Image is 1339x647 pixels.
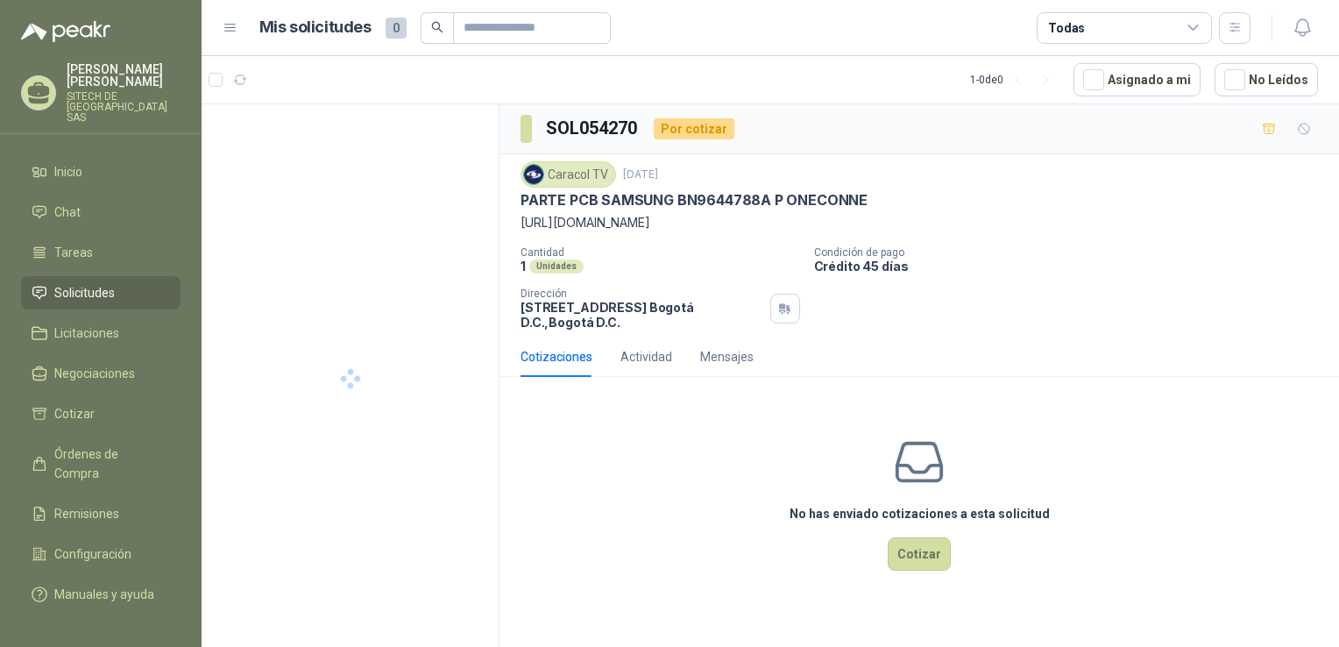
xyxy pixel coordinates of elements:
span: Configuración [54,544,131,564]
div: Cotizaciones [521,347,592,366]
a: Licitaciones [21,316,181,350]
p: [URL][DOMAIN_NAME] [521,213,1318,232]
button: Asignado a mi [1073,63,1201,96]
a: Manuales y ayuda [21,578,181,611]
div: Actividad [620,347,672,366]
p: SITECH DE [GEOGRAPHIC_DATA] SAS [67,91,181,123]
span: Negociaciones [54,364,135,383]
p: [DATE] [623,167,658,183]
a: Órdenes de Compra [21,437,181,490]
span: search [431,21,443,33]
span: Remisiones [54,504,119,523]
span: Tareas [54,243,93,262]
div: Mensajes [700,347,754,366]
h3: SOL054270 [546,115,640,142]
div: Por cotizar [654,118,734,139]
p: Dirección [521,288,763,300]
div: Todas [1048,18,1085,38]
a: Cotizar [21,397,181,430]
span: Licitaciones [54,323,119,343]
a: Tareas [21,236,181,269]
h1: Mis solicitudes [259,15,372,40]
div: Caracol TV [521,161,616,188]
span: Órdenes de Compra [54,444,164,483]
a: Inicio [21,155,181,188]
span: 0 [386,18,407,39]
p: Cantidad [521,246,800,259]
img: Logo peakr [21,21,110,42]
p: Condición de pago [814,246,1333,259]
button: No Leídos [1215,63,1318,96]
span: Cotizar [54,404,95,423]
p: 1 [521,259,526,274]
p: [STREET_ADDRESS] Bogotá D.C. , Bogotá D.C. [521,300,763,330]
button: Cotizar [888,537,951,571]
p: PARTE PCB SAMSUNG BN9644788A P ONECONNE [521,191,868,210]
a: Configuración [21,537,181,571]
a: Chat [21,196,181,229]
span: Solicitudes [54,283,115,302]
a: Remisiones [21,497,181,530]
div: Unidades [529,260,584,274]
div: 1 - 0 de 0 [970,66,1059,94]
p: Crédito 45 días [814,259,1333,274]
span: Inicio [54,162,82,181]
a: Negociaciones [21,357,181,390]
span: Chat [54,203,81,222]
img: Company Logo [524,165,543,184]
p: [PERSON_NAME] [PERSON_NAME] [67,63,181,88]
span: Manuales y ayuda [54,585,154,604]
h3: No has enviado cotizaciones a esta solicitud [790,504,1050,523]
a: Solicitudes [21,276,181,309]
